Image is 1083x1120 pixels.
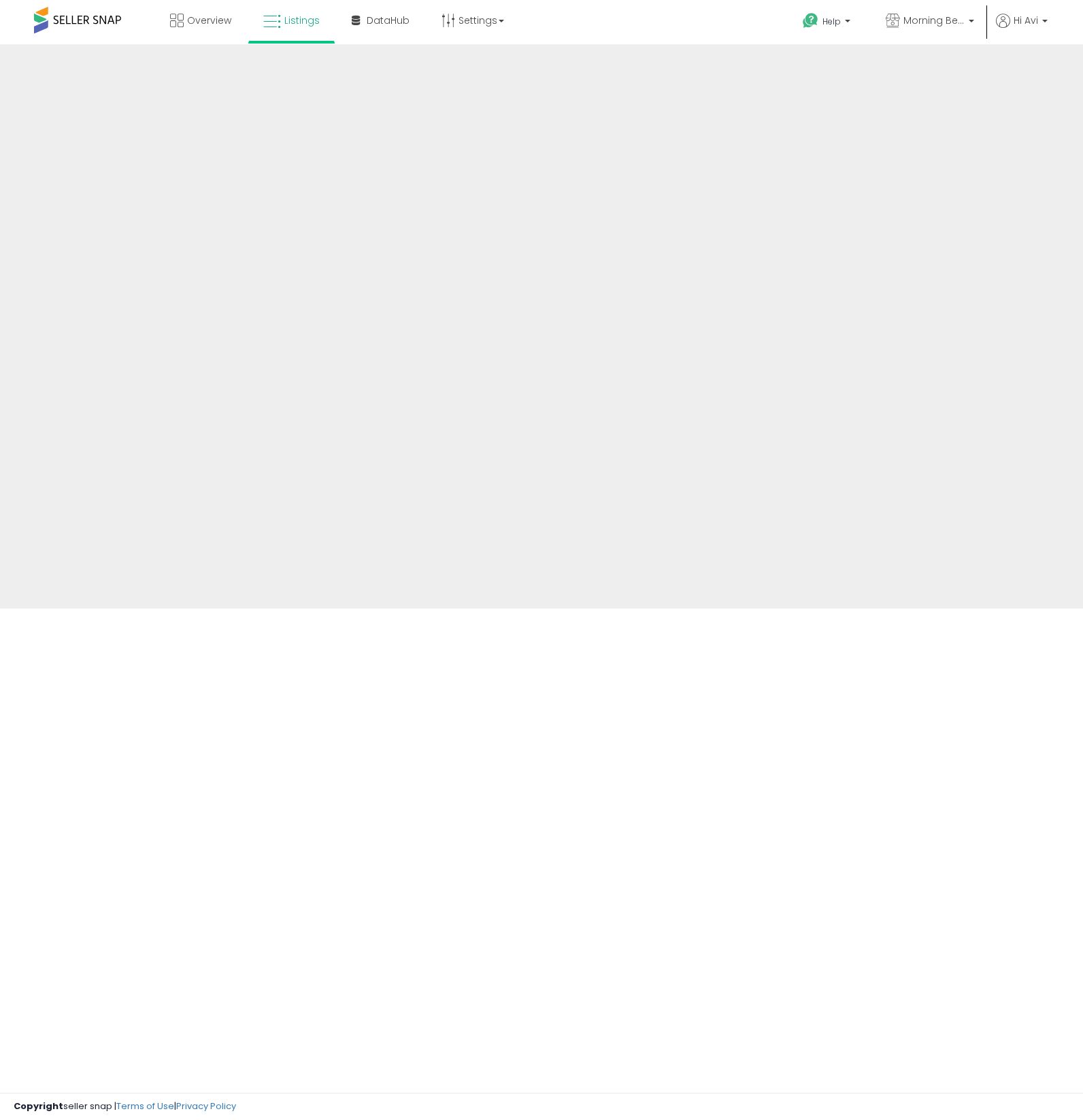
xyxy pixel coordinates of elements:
span: Overview [187,14,231,27]
a: Help [792,2,864,44]
span: Morning Beauty [903,14,965,27]
span: Hi Avi [1014,14,1038,27]
span: DataHub [367,14,410,27]
span: Help [822,16,841,27]
a: Hi Avi [996,14,1048,44]
i: Get Help [802,12,819,29]
span: Listings [284,14,320,27]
